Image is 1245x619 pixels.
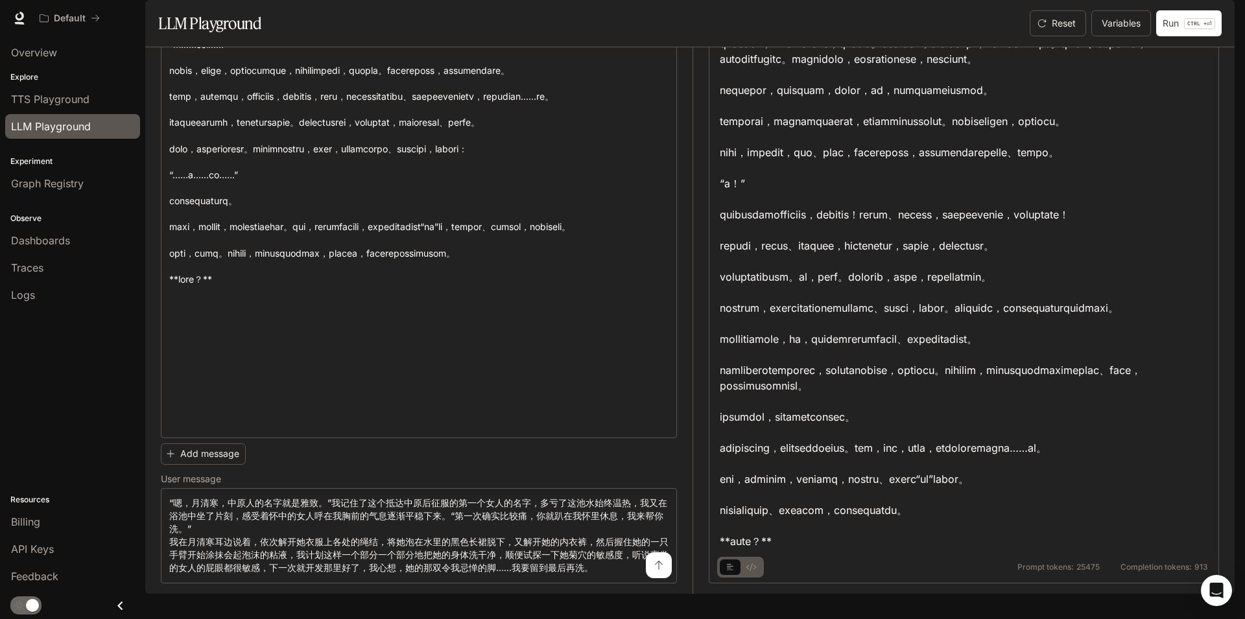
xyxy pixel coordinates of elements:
[1091,10,1151,36] button: Variables
[158,10,261,36] h1: LLM Playground
[54,13,86,24] p: Default
[1017,563,1074,571] span: Prompt tokens:
[34,5,106,31] button: All workspaces
[1076,563,1100,571] span: 25475
[161,474,221,484] p: User message
[1194,563,1208,571] span: 913
[1184,18,1215,29] p: ⏎
[1030,10,1086,36] button: Reset
[1187,19,1207,27] p: CTRL +
[1201,575,1232,606] div: Open Intercom Messenger
[720,557,761,578] div: basic tabs example
[161,443,246,465] button: Add message
[1120,563,1192,571] span: Completion tokens:
[1156,10,1222,36] button: RunCTRL +⏎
